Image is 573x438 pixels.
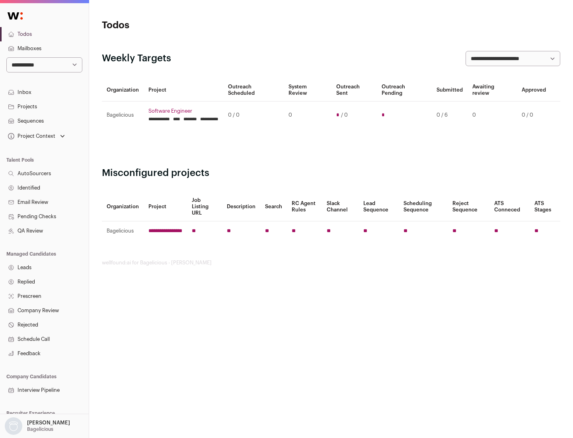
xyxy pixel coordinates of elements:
[432,79,468,102] th: Submitted
[222,192,260,221] th: Description
[3,8,27,24] img: Wellfound
[5,417,22,435] img: nopic.png
[144,79,223,102] th: Project
[284,102,331,129] td: 0
[102,192,144,221] th: Organization
[517,102,551,129] td: 0 / 0
[27,420,70,426] p: [PERSON_NAME]
[6,133,55,139] div: Project Context
[448,192,490,221] th: Reject Sequence
[3,417,72,435] button: Open dropdown
[287,192,322,221] th: RC Agent Rules
[187,192,222,221] th: Job Listing URL
[144,192,187,221] th: Project
[102,79,144,102] th: Organization
[102,260,560,266] footer: wellfound:ai for Bagelicious - [PERSON_NAME]
[468,102,517,129] td: 0
[322,192,359,221] th: Slack Channel
[260,192,287,221] th: Search
[331,79,377,102] th: Outreach Sent
[223,79,284,102] th: Outreach Scheduled
[489,192,529,221] th: ATS Conneced
[359,192,399,221] th: Lead Sequence
[102,52,171,65] h2: Weekly Targets
[223,102,284,129] td: 0 / 0
[377,79,431,102] th: Outreach Pending
[6,131,66,142] button: Open dropdown
[432,102,468,129] td: 0 / 6
[27,426,53,432] p: Bagelicious
[468,79,517,102] th: Awaiting review
[284,79,331,102] th: System Review
[102,167,560,180] h2: Misconfigured projects
[148,108,218,114] a: Software Engineer
[530,192,560,221] th: ATS Stages
[399,192,448,221] th: Scheduling Sequence
[341,112,348,118] span: / 0
[102,102,144,129] td: Bagelicious
[102,221,144,241] td: Bagelicious
[102,19,255,32] h1: Todos
[517,79,551,102] th: Approved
